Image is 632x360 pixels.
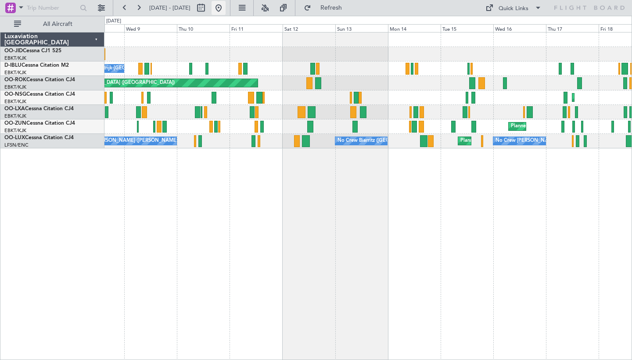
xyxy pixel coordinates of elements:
a: D-IBLUCessna Citation M2 [4,63,69,68]
div: Sat 12 [283,24,335,32]
div: Wed 16 [493,24,546,32]
a: LFSN/ENC [4,142,29,148]
a: OO-LXACessna Citation CJ4 [4,106,74,112]
div: Planned Maint Kortrijk-[GEOGRAPHIC_DATA] [511,120,613,133]
a: EBKT/KJK [4,127,26,134]
span: [DATE] - [DATE] [149,4,190,12]
div: [DATE] [106,18,121,25]
span: OO-ROK [4,77,26,83]
a: OO-ZUNCessna Citation CJ4 [4,121,75,126]
span: OO-LUX [4,135,25,140]
input: Trip Number [27,1,77,14]
button: Quick Links [481,1,546,15]
a: EBKT/KJK [4,113,26,119]
button: All Aircraft [10,17,95,31]
span: OO-NSG [4,92,26,97]
a: OO-ROKCessna Citation CJ4 [4,77,75,83]
span: OO-JID [4,48,23,54]
a: EBKT/KJK [4,55,26,61]
div: Planned Maint [GEOGRAPHIC_DATA] ([GEOGRAPHIC_DATA] National) [460,134,619,148]
div: No Crew Kortrijk-[GEOGRAPHIC_DATA] [74,62,164,75]
span: OO-LXA [4,106,25,112]
a: EBKT/KJK [4,84,26,90]
a: OO-NSGCessna Citation CJ4 [4,92,75,97]
div: No Crew [PERSON_NAME] ([PERSON_NAME]) [496,134,601,148]
span: OO-ZUN [4,121,26,126]
button: Refresh [300,1,352,15]
div: No Crew Biarritz ([GEOGRAPHIC_DATA]) [338,134,429,148]
div: Planned Maint [GEOGRAPHIC_DATA] ([GEOGRAPHIC_DATA]) [36,76,175,90]
div: Wed 9 [124,24,177,32]
span: All Aircraft [23,21,93,27]
span: D-IBLU [4,63,22,68]
span: Refresh [313,5,350,11]
a: OO-LUXCessna Citation CJ4 [4,135,74,140]
div: Mon 14 [388,24,441,32]
a: EBKT/KJK [4,69,26,76]
div: No Crew [PERSON_NAME] ([PERSON_NAME]) [74,134,179,148]
div: Thu 10 [177,24,230,32]
div: Quick Links [499,4,528,13]
div: Sun 13 [335,24,388,32]
div: Thu 17 [546,24,599,32]
a: OO-JIDCessna CJ1 525 [4,48,61,54]
div: Tue 15 [441,24,493,32]
a: EBKT/KJK [4,98,26,105]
